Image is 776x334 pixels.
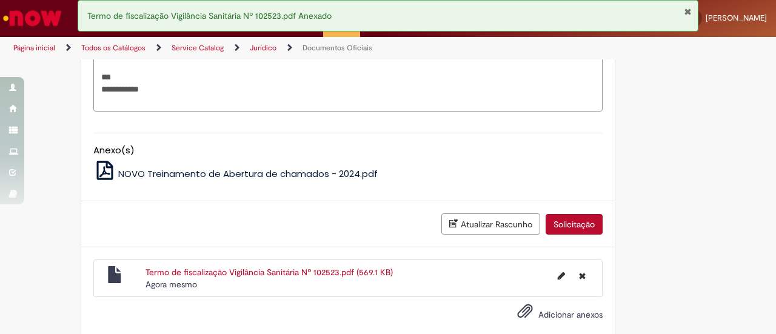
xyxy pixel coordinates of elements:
[87,10,332,21] span: Termo de fiscalização Vigilância Sanitária Nº 102523.pdf Anexado
[145,279,197,290] time: 28/08/2025 15:45:56
[145,279,197,290] span: Agora mesmo
[93,167,378,180] a: NOVO Treinamento de Abertura de chamados - 2024.pdf
[250,43,276,53] a: Jurídico
[93,18,603,111] textarea: Descrição
[303,43,372,53] a: Documentos Oficiais
[9,37,508,59] ul: Trilhas de página
[93,145,603,156] h5: Anexo(s)
[546,214,603,235] button: Solicitação
[13,43,55,53] a: Página inicial
[81,43,145,53] a: Todos os Catálogos
[145,267,393,278] a: Termo de fiscalização Vigilância Sanitária Nº 102523.pdf (569.1 KB)
[118,167,378,180] span: NOVO Treinamento de Abertura de chamados - 2024.pdf
[172,43,224,53] a: Service Catalog
[706,13,767,23] span: [PERSON_NAME]
[550,266,572,286] button: Editar nome de arquivo Termo de fiscalização Vigilância Sanitária Nº 102523.pdf
[684,7,692,16] button: Fechar Notificação
[514,300,536,328] button: Adicionar anexos
[538,309,603,320] span: Adicionar anexos
[441,213,540,235] button: Atualizar Rascunho
[1,6,64,30] img: ServiceNow
[572,266,593,286] button: Excluir Termo de fiscalização Vigilância Sanitária Nº 102523.pdf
